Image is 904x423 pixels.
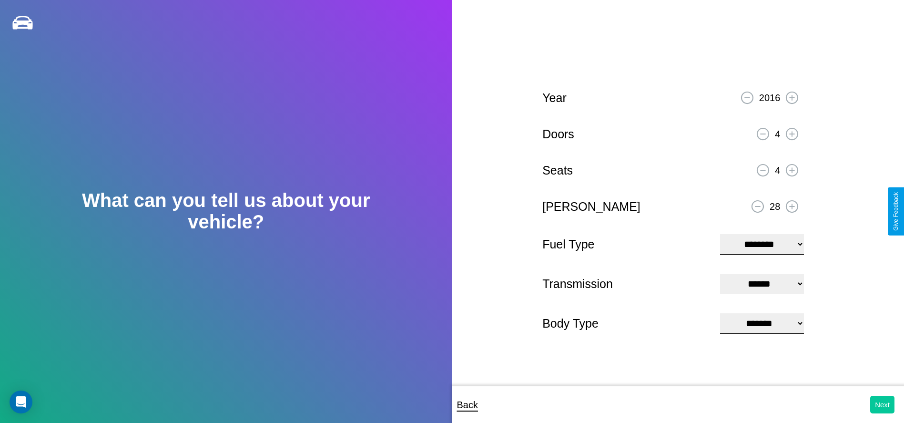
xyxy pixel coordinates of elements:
p: Fuel Type [542,234,711,255]
p: Year [542,87,567,109]
div: Give Feedback [893,192,899,231]
h2: What can you tell us about your vehicle? [45,190,407,233]
p: 28 [770,198,780,215]
p: 2016 [759,89,781,106]
button: Next [870,396,894,413]
p: Back [457,396,478,413]
p: Transmission [542,273,711,295]
div: Open Intercom Messenger [10,391,32,413]
p: Body Type [542,313,711,334]
p: Doors [542,124,574,145]
p: [PERSON_NAME] [542,196,640,217]
p: Seats [542,160,573,181]
p: 4 [775,125,780,143]
p: 4 [775,162,780,179]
